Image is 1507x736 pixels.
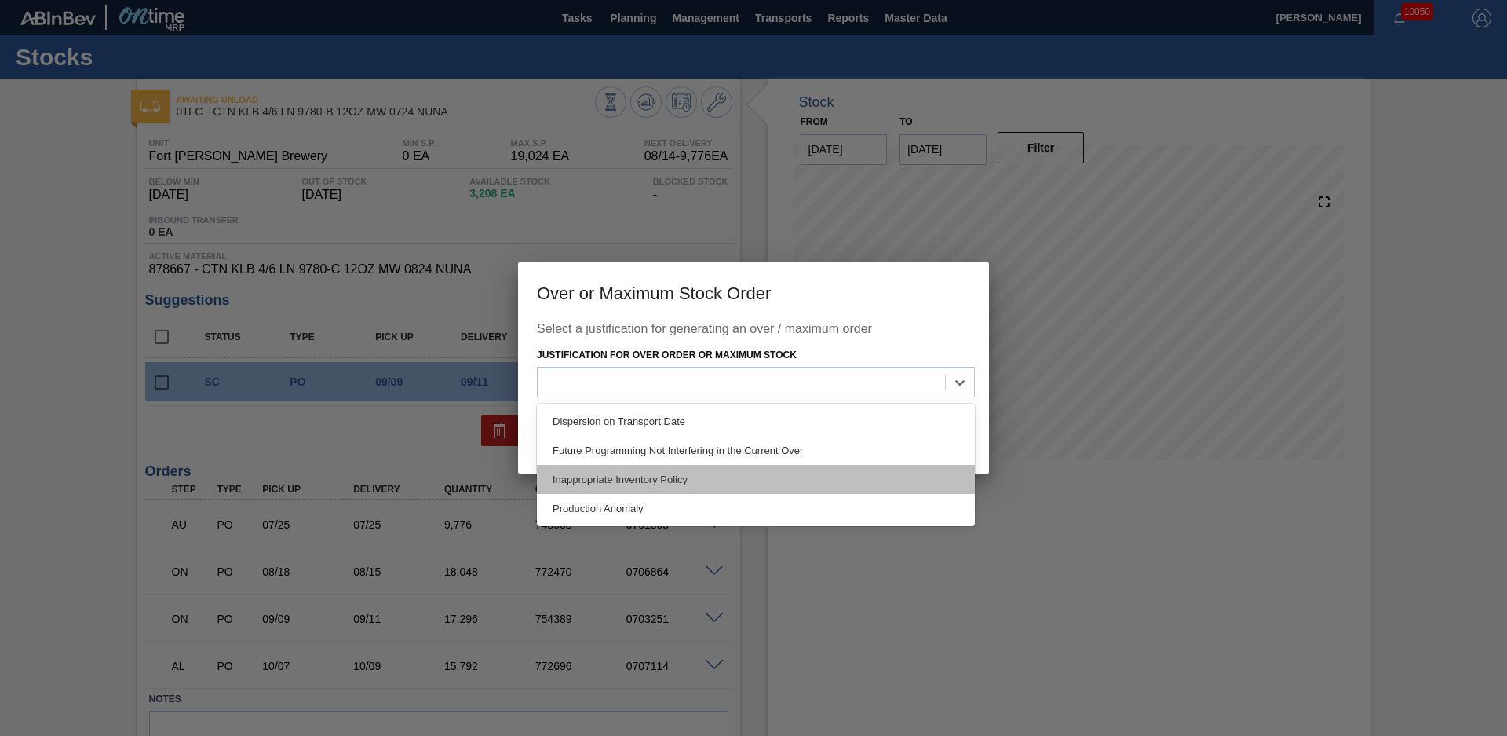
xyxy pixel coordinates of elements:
h3: Over or Maximum Stock Order [518,262,989,322]
div: Select a justification for generating an over / maximum order [537,322,970,344]
div: Future Programming Not Interfering in the Current Over [537,436,975,465]
label: Justification for Over Order or Maximum Stock [537,350,797,361]
div: Inappropriate Inventory Policy [537,465,975,494]
div: Dispersion on Transport Date [537,407,975,436]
